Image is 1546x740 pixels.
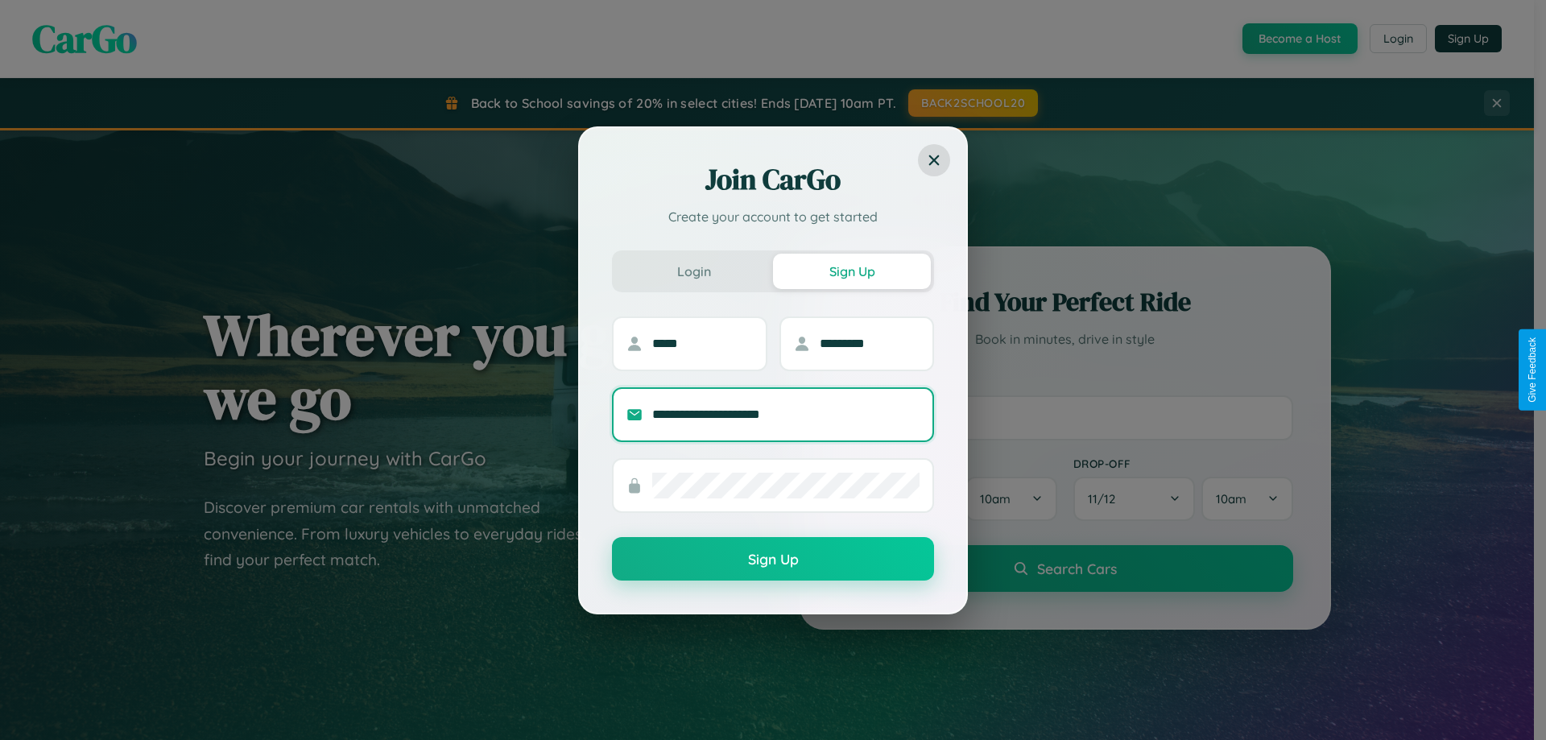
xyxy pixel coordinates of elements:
button: Login [615,254,773,289]
div: Give Feedback [1527,337,1538,403]
button: Sign Up [773,254,931,289]
button: Sign Up [612,537,934,581]
h2: Join CarGo [612,160,934,199]
p: Create your account to get started [612,207,934,226]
